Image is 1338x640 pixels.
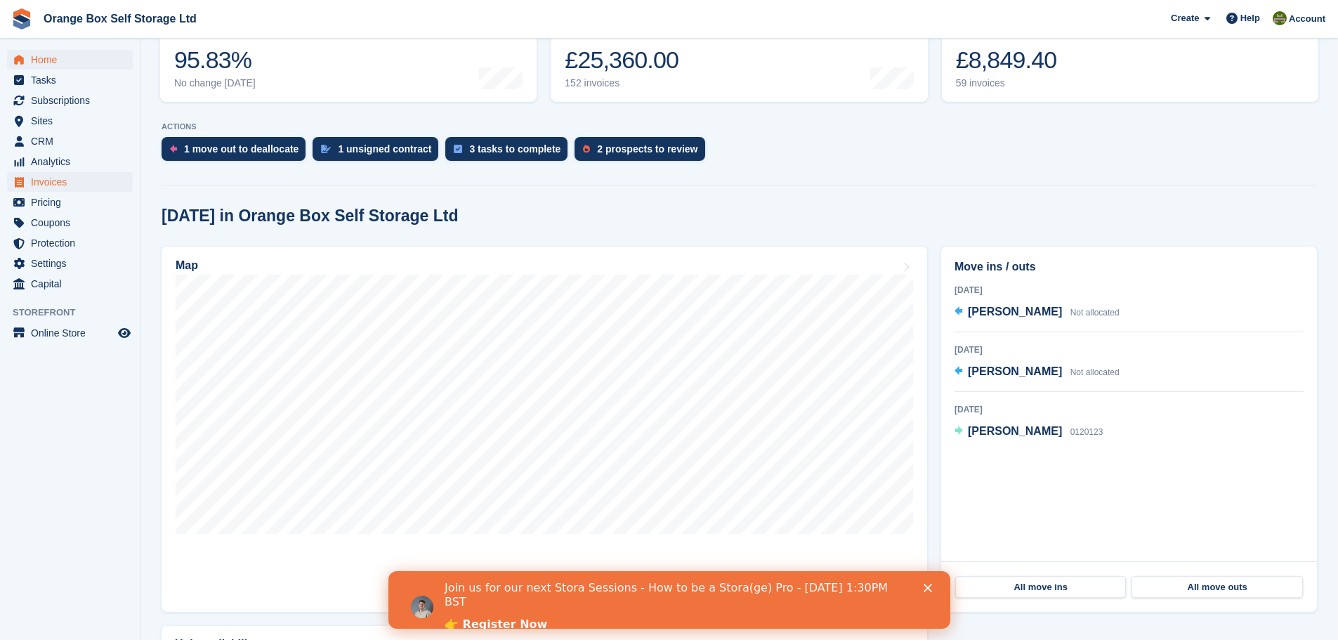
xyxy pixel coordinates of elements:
[454,145,462,153] img: task-75834270c22a3079a89374b754ae025e5fb1db73e45f91037f5363f120a921f8.svg
[31,50,115,70] span: Home
[575,137,711,168] a: 2 prospects to review
[968,306,1062,318] span: [PERSON_NAME]
[338,143,431,155] div: 1 unsigned contract
[535,13,549,21] div: Close
[31,91,115,110] span: Subscriptions
[31,213,115,233] span: Coupons
[31,192,115,212] span: Pricing
[968,425,1062,437] span: [PERSON_NAME]
[469,143,560,155] div: 3 tasks to complete
[956,77,1057,89] div: 59 invoices
[1070,427,1103,437] span: 0120123
[31,70,115,90] span: Tasks
[7,323,133,343] a: menu
[162,122,1317,131] p: ACTIONS
[7,274,133,294] a: menu
[7,233,133,253] a: menu
[565,46,678,74] div: £25,360.00
[174,46,256,74] div: 95.83%
[7,131,133,151] a: menu
[7,254,133,273] a: menu
[955,303,1120,322] a: [PERSON_NAME] Not allocated
[1171,11,1199,25] span: Create
[955,259,1304,275] h2: Move ins / outs
[1070,308,1120,318] span: Not allocated
[56,46,159,62] a: 👉 Register Now
[445,137,575,168] a: 3 tasks to complete
[955,403,1304,416] div: [DATE]
[31,131,115,151] span: CRM
[1240,11,1260,25] span: Help
[7,152,133,171] a: menu
[7,213,133,233] a: menu
[968,365,1062,377] span: [PERSON_NAME]
[956,46,1057,74] div: £8,849.40
[942,13,1318,102] a: Awaiting payment £8,849.40 59 invoices
[1289,12,1325,26] span: Account
[31,254,115,273] span: Settings
[321,145,331,153] img: contract_signature_icon-13c848040528278c33f63329250d36e43548de30e8caae1d1a13099fd9432cc5.svg
[955,576,1126,599] a: All move ins
[583,145,590,153] img: prospect-51fa495bee0391a8d652442698ab0144808aea92771e9ea1ae160a38d050c398.svg
[955,344,1304,356] div: [DATE]
[1273,11,1287,25] img: Pippa White
[7,70,133,90] a: menu
[160,13,537,102] a: Occupancy 95.83% No change [DATE]
[11,8,32,30] img: stora-icon-8386f47178a22dfd0bd8f6a31ec36ba5ce8667c1dd55bd0f319d3a0aa187defe.svg
[388,571,950,629] iframe: Intercom live chat banner
[176,259,198,272] h2: Map
[162,247,927,612] a: Map
[31,172,115,192] span: Invoices
[31,233,115,253] span: Protection
[1070,367,1120,377] span: Not allocated
[31,323,115,343] span: Online Store
[31,152,115,171] span: Analytics
[955,423,1103,441] a: [PERSON_NAME] 0120123
[955,284,1304,296] div: [DATE]
[7,172,133,192] a: menu
[31,274,115,294] span: Capital
[38,7,202,30] a: Orange Box Self Storage Ltd
[7,192,133,212] a: menu
[1132,576,1302,599] a: All move outs
[162,137,313,168] a: 1 move out to deallocate
[174,77,256,89] div: No change [DATE]
[313,137,445,168] a: 1 unsigned contract
[162,207,459,226] h2: [DATE] in Orange Box Self Storage Ltd
[551,13,927,102] a: Month-to-date sales £25,360.00 152 invoices
[170,145,177,153] img: move_outs_to_deallocate_icon-f764333ba52eb49d3ac5e1228854f67142a1ed5810a6f6cc68b1a99e826820c5.svg
[7,111,133,131] a: menu
[597,143,697,155] div: 2 prospects to review
[955,363,1120,381] a: [PERSON_NAME] Not allocated
[184,143,299,155] div: 1 move out to deallocate
[116,325,133,341] a: Preview store
[31,111,115,131] span: Sites
[7,50,133,70] a: menu
[13,306,140,320] span: Storefront
[565,77,678,89] div: 152 invoices
[7,91,133,110] a: menu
